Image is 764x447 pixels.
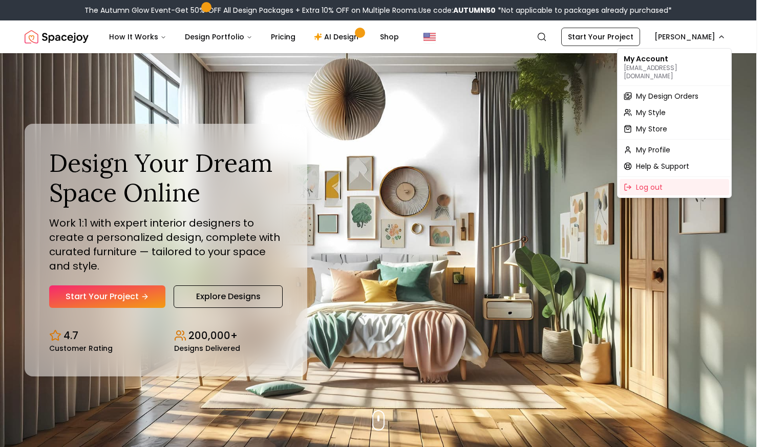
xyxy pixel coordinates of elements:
p: [EMAIL_ADDRESS][DOMAIN_NAME] [624,64,725,80]
span: My Store [636,124,667,134]
span: My Style [636,107,666,118]
span: Log out [636,182,663,192]
div: [PERSON_NAME] [617,48,732,198]
a: My Style [620,104,729,121]
span: My Profile [636,145,670,155]
a: My Store [620,121,729,137]
div: My Account [620,51,729,83]
span: My Design Orders [636,91,698,101]
a: My Profile [620,142,729,158]
a: Help & Support [620,158,729,174]
span: Help & Support [636,161,689,171]
a: My Design Orders [620,88,729,104]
